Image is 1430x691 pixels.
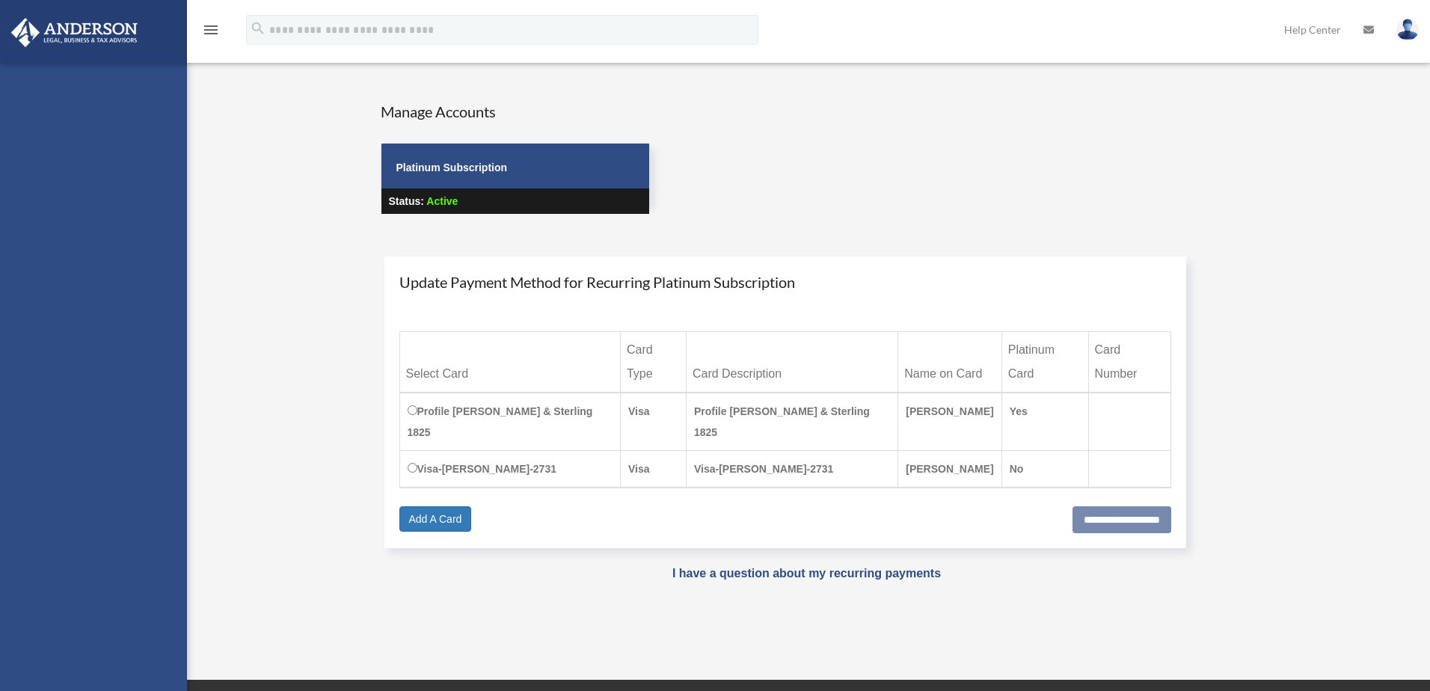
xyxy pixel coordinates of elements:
[250,20,266,37] i: search
[396,162,508,173] strong: Platinum Subscription
[202,21,220,39] i: menu
[399,331,620,393] th: Select Card
[1001,393,1088,451] td: Yes
[1001,450,1088,488] td: No
[898,450,1001,488] td: [PERSON_NAME]
[381,101,650,122] h4: Manage Accounts
[1088,331,1171,393] th: Card Number
[620,450,686,488] td: Visa
[426,195,458,207] span: Active
[7,18,142,47] img: Anderson Advisors Platinum Portal
[686,331,897,393] th: Card Description
[620,393,686,451] td: Visa
[399,271,1172,292] h4: Update Payment Method for Recurring Platinum Subscription
[672,567,941,580] a: I have a question about my recurring payments
[399,393,620,451] td: Profile [PERSON_NAME] & Sterling 1825
[686,393,897,451] td: Profile [PERSON_NAME] & Sterling 1825
[202,26,220,39] a: menu
[399,506,472,532] a: Add A Card
[620,331,686,393] th: Card Type
[399,450,620,488] td: Visa-[PERSON_NAME]-2731
[1396,19,1419,40] img: User Pic
[898,331,1001,393] th: Name on Card
[1001,331,1088,393] th: Platinum Card
[389,195,424,207] strong: Status:
[898,393,1001,451] td: [PERSON_NAME]
[686,450,897,488] td: Visa-[PERSON_NAME]-2731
